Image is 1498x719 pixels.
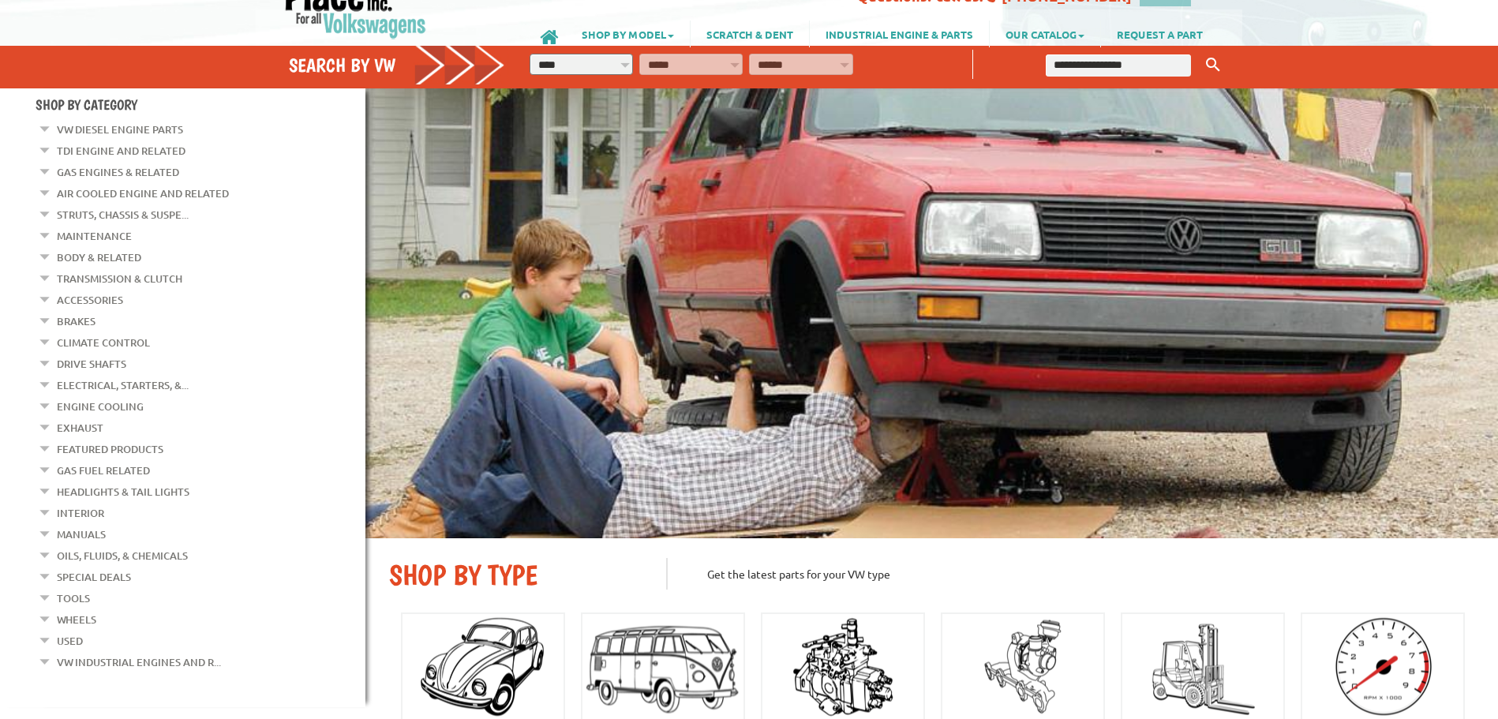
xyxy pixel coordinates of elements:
[691,21,809,47] a: SCRATCH & DENT
[57,247,141,268] a: Body & Related
[57,588,90,609] a: Tools
[57,503,104,523] a: Interior
[57,268,182,289] a: Transmission & Clutch
[810,21,989,47] a: INDUSTRIAL ENGINE & PARTS
[57,183,229,204] a: Air Cooled Engine and Related
[57,119,183,140] a: VW Diesel Engine Parts
[57,460,150,481] a: Gas Fuel Related
[289,54,505,77] h4: Search by VW
[666,558,1474,590] p: Get the latest parts for your VW type
[57,204,189,225] a: Struts, Chassis & Suspe...
[57,140,185,161] a: TDI Engine and Related
[57,545,188,566] a: Oils, Fluids, & Chemicals
[57,481,189,502] a: Headlights & Tail Lights
[57,524,106,545] a: Manuals
[1201,52,1225,78] button: Keyword Search
[1101,21,1219,47] a: REQUEST A PART
[365,88,1498,538] img: First slide [900x500]
[57,439,163,459] a: Featured Products
[57,226,132,246] a: Maintenance
[57,354,126,374] a: Drive Shafts
[57,567,131,587] a: Special Deals
[57,375,189,395] a: Electrical, Starters, &...
[57,418,103,438] a: Exhaust
[389,558,642,592] h2: SHOP BY TYPE
[57,332,150,353] a: Climate Control
[990,21,1100,47] a: OUR CATALOG
[57,311,95,331] a: Brakes
[582,620,743,715] img: Bus
[57,290,123,310] a: Accessories
[57,162,179,182] a: Gas Engines & Related
[57,396,144,417] a: Engine Cooling
[57,631,83,651] a: Used
[566,21,690,47] a: SHOP BY MODEL
[36,96,365,113] h4: Shop By Category
[57,652,221,672] a: VW Industrial Engines and R...
[57,609,96,630] a: Wheels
